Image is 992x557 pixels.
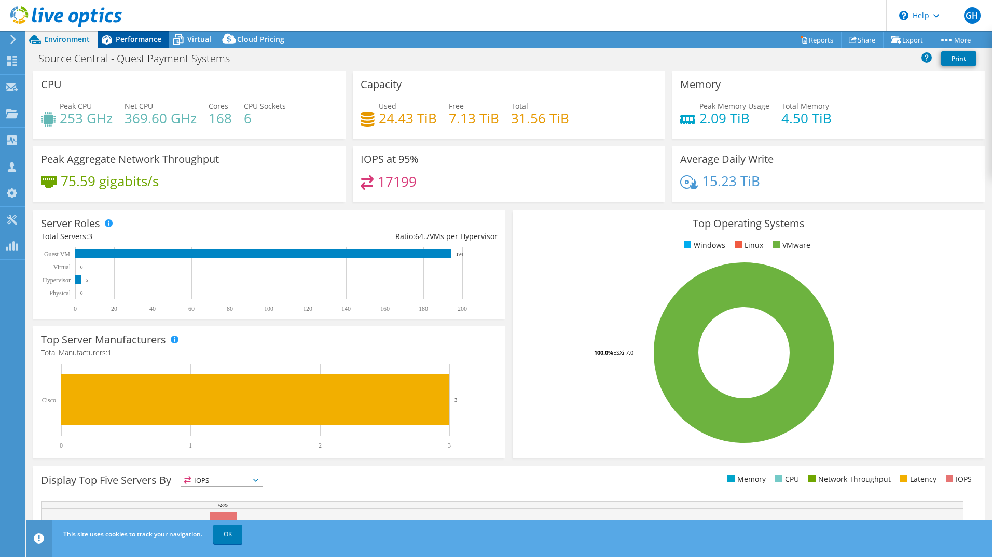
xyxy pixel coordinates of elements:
[244,113,286,124] h4: 6
[613,349,633,356] tspan: ESXi 7.0
[244,101,286,111] span: CPU Sockets
[520,218,977,229] h3: Top Operating Systems
[42,397,56,404] text: Cisco
[189,442,192,449] text: 1
[680,154,774,165] h3: Average Daily Write
[806,474,891,485] li: Network Throughput
[34,53,246,64] h1: Source Central - Quest Payment Systems
[80,264,83,270] text: 0
[269,231,498,242] div: Ratio: VMs per Hypervisor
[41,231,269,242] div: Total Servers:
[61,175,159,187] h4: 75.59 gigabits/s
[361,79,402,90] h3: Capacity
[264,305,273,312] text: 100
[181,474,263,486] span: IOPS
[209,101,228,111] span: Cores
[41,79,62,90] h3: CPU
[511,101,528,111] span: Total
[60,113,113,124] h4: 253 GHz
[213,525,242,544] a: OK
[116,34,161,44] span: Performance
[792,32,842,48] a: Reports
[88,231,92,241] span: 3
[380,305,390,312] text: 160
[702,175,760,187] h4: 15.23 TiB
[941,51,976,66] a: Print
[454,397,458,403] text: 3
[319,442,322,449] text: 2
[44,34,90,44] span: Environment
[44,250,70,258] text: Guest VM
[53,263,71,271] text: Virtual
[781,113,832,124] h4: 4.50 TiB
[361,154,419,165] h3: IOPS at 95%
[449,101,464,111] span: Free
[943,474,972,485] li: IOPS
[841,32,884,48] a: Share
[60,442,63,449] text: 0
[379,113,437,124] h4: 24.43 TiB
[107,347,112,357] span: 1
[773,474,799,485] li: CPU
[41,334,166,345] h3: Top Server Manufacturers
[681,240,725,251] li: Windows
[60,101,92,111] span: Peak CPU
[41,347,498,358] h4: Total Manufacturers:
[237,34,284,44] span: Cloud Pricing
[898,474,936,485] li: Latency
[699,113,769,124] h4: 2.09 TiB
[188,305,195,312] text: 60
[378,176,417,187] h4: 17199
[883,32,931,48] a: Export
[49,289,71,297] text: Physical
[227,305,233,312] text: 80
[511,113,569,124] h4: 31.56 TiB
[699,101,769,111] span: Peak Memory Usage
[80,290,83,296] text: 0
[594,349,613,356] tspan: 100.0%
[458,305,467,312] text: 200
[456,252,463,257] text: 194
[781,101,829,111] span: Total Memory
[341,305,351,312] text: 140
[187,34,211,44] span: Virtual
[218,502,228,508] text: 58%
[111,305,117,312] text: 20
[209,113,232,124] h4: 168
[125,113,197,124] h4: 369.60 GHz
[303,305,312,312] text: 120
[74,305,77,312] text: 0
[149,305,156,312] text: 40
[680,79,721,90] h3: Memory
[41,218,100,229] h3: Server Roles
[63,530,202,538] span: This site uses cookies to track your navigation.
[43,276,71,284] text: Hypervisor
[964,7,981,24] span: GH
[125,101,153,111] span: Net CPU
[41,154,219,165] h3: Peak Aggregate Network Throughput
[770,240,810,251] li: VMware
[415,231,430,241] span: 64.7
[379,101,396,111] span: Used
[732,240,763,251] li: Linux
[86,277,89,283] text: 3
[448,442,451,449] text: 3
[725,474,766,485] li: Memory
[931,32,979,48] a: More
[899,11,908,20] svg: \n
[449,113,499,124] h4: 7.13 TiB
[419,305,428,312] text: 180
